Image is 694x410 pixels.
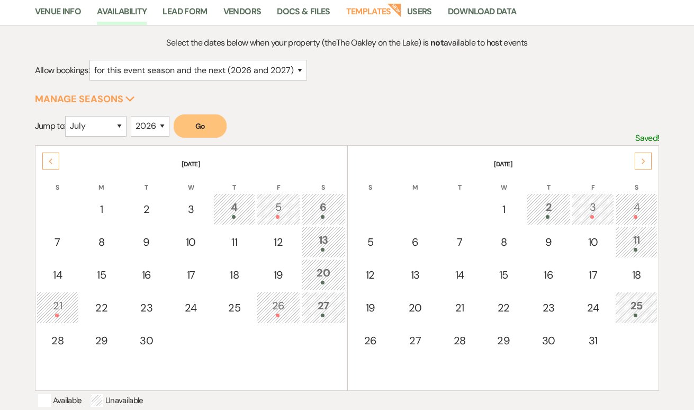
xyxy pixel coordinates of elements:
[448,5,517,25] a: Download Data
[113,36,581,50] p: Select the dates below when your property (the The Oakley on the Lake ) is available to host events
[578,267,608,283] div: 17
[130,234,163,250] div: 9
[438,170,481,192] th: T
[355,300,386,316] div: 19
[91,394,143,407] p: Unavailable
[307,265,340,284] div: 20
[482,170,525,192] th: W
[35,5,82,25] a: Venue Info
[572,170,614,192] th: F
[80,170,123,192] th: M
[42,234,73,250] div: 7
[307,199,340,219] div: 6
[621,232,652,252] div: 11
[444,234,475,250] div: 7
[444,333,475,349] div: 28
[86,234,118,250] div: 8
[219,234,250,250] div: 11
[263,199,294,219] div: 5
[130,300,163,316] div: 23
[223,5,262,25] a: Vendors
[621,267,652,283] div: 18
[532,199,565,219] div: 2
[130,333,163,349] div: 30
[488,333,519,349] div: 29
[86,267,118,283] div: 15
[86,300,118,316] div: 22
[35,120,66,131] span: Jump to:
[42,298,73,317] div: 21
[175,234,206,250] div: 10
[407,5,432,25] a: Users
[578,333,608,349] div: 31
[399,267,431,283] div: 13
[355,234,386,250] div: 5
[130,201,163,217] div: 2
[263,298,294,317] div: 26
[307,232,340,252] div: 13
[37,147,346,169] th: [DATE]
[42,333,73,349] div: 28
[175,267,206,283] div: 17
[124,170,169,192] th: T
[488,201,519,217] div: 1
[349,170,392,192] th: S
[86,201,118,217] div: 1
[578,199,608,219] div: 3
[86,333,118,349] div: 29
[615,170,657,192] th: S
[532,300,565,316] div: 23
[346,5,391,25] a: Templates
[393,170,437,192] th: M
[621,199,652,219] div: 4
[130,267,163,283] div: 16
[399,234,431,250] div: 6
[38,394,82,407] p: Available
[301,170,346,192] th: S
[526,170,571,192] th: T
[169,170,212,192] th: W
[532,234,565,250] div: 9
[175,300,206,316] div: 24
[532,333,565,349] div: 30
[213,170,256,192] th: T
[578,300,608,316] div: 24
[532,267,565,283] div: 16
[307,298,340,317] div: 27
[35,65,89,76] span: Allow bookings:
[399,300,431,316] div: 20
[219,300,250,316] div: 25
[263,267,294,283] div: 19
[277,5,330,25] a: Docs & Files
[42,267,73,283] div: 14
[219,267,250,283] div: 18
[444,267,475,283] div: 14
[37,170,79,192] th: S
[219,199,250,219] div: 4
[97,5,147,25] a: Availability
[444,300,475,316] div: 21
[174,114,227,138] button: Go
[399,333,431,349] div: 27
[257,170,300,192] th: F
[355,333,386,349] div: 26
[35,94,135,104] button: Manage Seasons
[175,201,206,217] div: 3
[387,2,402,17] strong: New
[349,147,658,169] th: [DATE]
[263,234,294,250] div: 12
[488,267,519,283] div: 15
[488,234,519,250] div: 8
[621,298,652,317] div: 25
[355,267,386,283] div: 12
[635,131,659,145] p: Saved!
[430,37,444,48] strong: not
[488,300,519,316] div: 22
[578,234,608,250] div: 10
[163,5,207,25] a: Lead Form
